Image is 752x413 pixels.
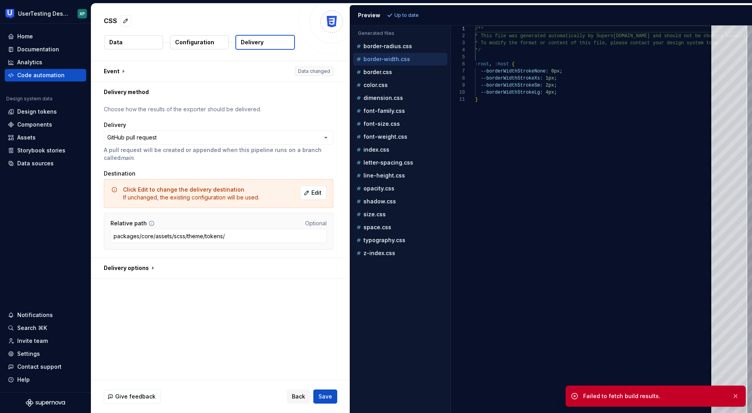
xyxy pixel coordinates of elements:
button: Data [104,35,163,49]
label: Relative path [110,219,147,227]
span: } [475,97,478,102]
span: { [512,62,514,67]
div: 1 [451,25,465,33]
p: CSS [104,16,117,25]
button: Give feedback [104,389,161,404]
div: Search ⌘K [17,324,47,332]
i: main [121,154,133,161]
span: ; [554,83,557,88]
div: Invite team [17,337,48,345]
label: Destination [104,170,136,178]
span: --borderWidthStrokeLg: [481,90,542,95]
div: 9 [451,82,465,89]
span: 2px [546,83,554,88]
div: Documentation [17,45,59,53]
span: lease contact your design system team. [613,40,720,46]
div: Contact support [17,363,61,371]
p: border-radius.css [363,43,412,49]
div: 3 [451,40,465,47]
button: shadow.css [353,197,447,206]
button: Delivery [235,35,295,50]
p: Delivery [241,38,264,46]
div: UserTesting Design System [18,10,68,18]
p: color.css [363,82,388,88]
button: border-width.css [353,55,447,63]
div: Design system data [6,96,52,102]
button: Edit [300,186,327,200]
div: Preview [358,11,380,19]
p: border-width.css [363,56,410,62]
div: Code automation [17,71,65,79]
button: letter-spacing.css [353,158,447,167]
div: Notifications [17,311,53,319]
span: Back [292,393,305,400]
p: Choose how the results of the exporter should be delivered. [104,105,333,113]
span: 4px [546,90,554,95]
div: 5 [451,54,465,61]
p: Configuration [175,38,214,46]
a: Data sources [5,157,86,170]
div: Analytics [17,58,42,66]
p: dimension.css [363,95,403,101]
div: Settings [17,350,40,358]
div: 4 [451,47,465,54]
a: Home [5,30,86,43]
button: Configuration [170,35,229,49]
button: font-size.css [353,120,447,128]
a: Storybook stories [5,144,86,157]
button: typography.css [353,236,447,245]
p: font-size.css [363,121,400,127]
button: font-family.css [353,107,447,115]
p: Data [109,38,123,46]
a: Assets [5,131,86,144]
p: line-height.css [363,172,405,179]
span: * This file was generated automatically by Supern [475,33,613,39]
button: size.css [353,210,447,219]
span: Save [318,393,332,400]
div: Help [17,376,30,384]
span: Give feedback [115,393,155,400]
div: Storybook stories [17,147,65,154]
div: Design tokens [17,108,57,116]
span: :host [495,62,509,67]
div: Failed to fetch build results. [583,392,726,400]
label: Delivery [104,121,126,129]
div: If unchanged, the existing configuration will be used. [123,186,259,201]
button: Contact support [5,360,86,373]
span: ; [560,69,562,74]
div: 11 [451,96,465,103]
span: :root [475,62,489,67]
p: size.css [363,211,386,217]
div: XP [80,11,85,17]
button: z-index.css [353,249,447,257]
span: Optional [305,220,327,226]
p: z-index.css [363,250,395,256]
div: 2 [451,33,465,40]
button: border.css [353,68,447,76]
span: ; [554,76,557,81]
p: opacity.css [363,185,394,192]
a: Code automation [5,69,86,82]
p: typography.css [363,237,405,243]
button: Notifications [5,309,86,321]
p: A pull request will be created or appended when this pipeline runs on a branch called . [104,146,333,162]
p: letter-spacing.css [363,159,413,166]
span: [DOMAIN_NAME] and should not be changed manually. [613,33,751,39]
p: space.css [363,224,391,230]
a: Components [5,118,86,131]
div: Assets [17,134,36,141]
p: font-family.css [363,108,405,114]
span: --borderWidthStrokeNone: [481,69,548,74]
button: border-radius.css [353,42,447,51]
button: Search ⌘K [5,322,86,334]
svg: Supernova Logo [26,399,65,407]
button: opacity.css [353,184,447,193]
a: Settings [5,348,86,360]
p: border.css [363,69,392,75]
a: Documentation [5,43,86,56]
span: , [489,62,492,67]
button: Save [313,389,337,404]
button: UserTesting Design SystemXP [2,5,89,22]
button: Help [5,373,86,386]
